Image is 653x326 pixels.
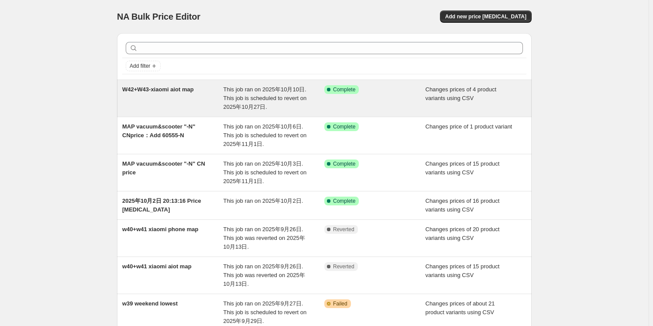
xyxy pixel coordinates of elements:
[117,12,200,21] span: NA Bulk Price Editor
[426,263,500,278] span: Changes prices of 15 product variants using CSV
[223,160,307,184] span: This job ran on 2025年10月3日. This job is scheduled to revert on 2025年11月1日.
[445,13,526,20] span: Add new price [MEDICAL_DATA]
[122,86,194,93] span: W42+W43-xiaomi aiot map
[333,263,354,270] span: Reverted
[122,263,192,270] span: w40+w41 xiaomi aiot map
[333,198,355,205] span: Complete
[223,263,305,287] span: This job ran on 2025年9月26日. This job was reverted on 2025年10月13日.
[426,226,500,241] span: Changes prices of 20 product variants using CSV
[333,123,355,130] span: Complete
[130,62,150,69] span: Add filter
[426,123,512,130] span: Changes price of 1 product variant
[426,198,500,213] span: Changes prices of 16 product variants using CSV
[223,123,307,147] span: This job ran on 2025年10月6日. This job is scheduled to revert on 2025年11月1日.
[440,10,532,23] button: Add new price [MEDICAL_DATA]
[122,226,198,232] span: w40+w41 xiaomi phone map
[122,198,201,213] span: 2025年10月2日 20:13:16 Price [MEDICAL_DATA]
[426,300,495,316] span: Changes prices of about 21 product variants using CSV
[426,86,497,101] span: Changes prices of 4 product variants using CSV
[223,86,307,110] span: This job ran on 2025年10月10日. This job is scheduled to revert on 2025年10月27日.
[122,123,195,139] span: MAP vacuum&scooter "-N" CNprice：Add 60555-N
[333,86,355,93] span: Complete
[426,160,500,176] span: Changes prices of 15 product variants using CSV
[122,300,178,307] span: w39 weekend lowest
[333,160,355,167] span: Complete
[223,198,303,204] span: This job ran on 2025年10月2日.
[333,300,347,307] span: Failed
[122,160,205,176] span: MAP vacuum&scooter "-N" CN price
[333,226,354,233] span: Reverted
[126,61,161,71] button: Add filter
[223,226,305,250] span: This job ran on 2025年9月26日. This job was reverted on 2025年10月13日.
[223,300,307,324] span: This job ran on 2025年9月27日. This job is scheduled to revert on 2025年9月29日.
